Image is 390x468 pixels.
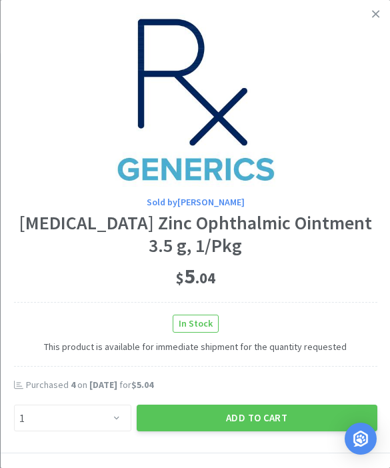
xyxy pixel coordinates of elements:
span: [DATE] [89,379,117,391]
div: Purchased on for [25,379,377,392]
div: Sold by [PERSON_NAME] [13,195,377,209]
span: $ [175,269,183,287]
div: Open Intercom Messenger [345,423,377,455]
img: 9c6d7b871b6b41ac9c6a1145a6828a4a_575433.jpeg [109,13,282,187]
span: 5 [175,263,215,289]
button: Add to Cart [136,405,377,431]
span: This product is available for immediate shipment for the quantity requested [13,333,377,354]
span: $5.04 [131,379,153,391]
span: . 04 [195,269,215,287]
span: 4 [70,379,75,391]
span: In Stock [173,315,217,332]
div: [MEDICAL_DATA] Zinc Ophthalmic Ointment 3.5 g, 1/Pkg [13,212,377,257]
